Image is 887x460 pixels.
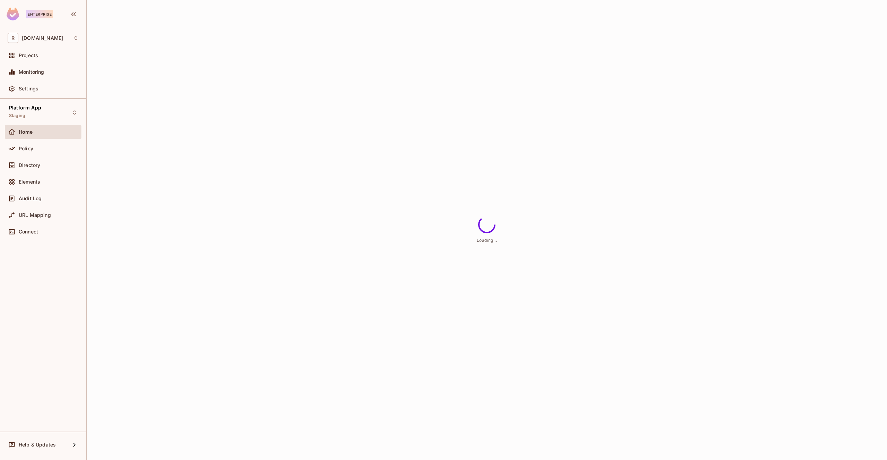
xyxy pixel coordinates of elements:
span: Connect [19,229,38,235]
img: SReyMgAAAABJRU5ErkJggg== [7,8,19,20]
span: Monitoring [19,69,44,75]
span: Projects [19,53,38,58]
span: Staging [9,113,25,118]
span: Settings [19,86,38,91]
span: Help & Updates [19,442,56,448]
span: Loading... [477,238,497,243]
span: Audit Log [19,196,42,201]
span: Elements [19,179,40,185]
span: Home [19,129,33,135]
span: URL Mapping [19,212,51,218]
span: Policy [19,146,33,151]
span: R [8,33,18,43]
div: Enterprise [26,10,53,18]
span: Workspace: redica.com [22,35,63,41]
span: Directory [19,162,40,168]
span: Platform App [9,105,41,110]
